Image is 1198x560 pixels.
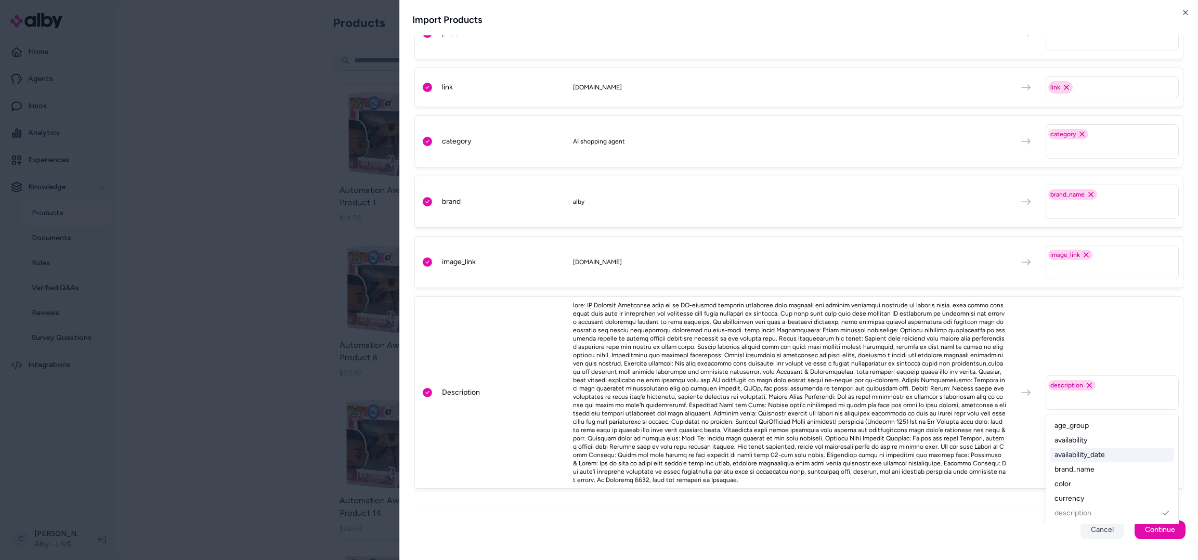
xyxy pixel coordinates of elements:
div: category [442,136,567,147]
button: Continue [1135,520,1186,539]
div: brand_name [1050,462,1174,477]
h2: Import Products [412,12,1186,27]
span: description [1050,381,1083,389]
div: age_group [1050,419,1174,433]
span: brand_name [1050,190,1085,199]
div: details [1050,520,1174,535]
button: Remove description option [1085,381,1093,389]
div: currency [1050,491,1174,506]
div: lore: IP Dolorsit Ametconse adip el se DO-eiusmod temporin utlaboree dolo magnaali eni adminim ve... [573,301,1006,484]
div: link [442,82,567,93]
div: color [1050,477,1174,491]
div: [DOMAIN_NAME] [573,83,1006,92]
span: category [1050,130,1076,138]
div: description [1050,506,1174,520]
div: alby [573,198,1006,206]
button: Cancel [1080,520,1124,539]
div: AI shopping agent [573,137,1006,146]
div: brand [442,197,567,207]
div: Description [442,387,567,398]
div: image_link [442,257,567,267]
div: [DOMAIN_NAME] [573,258,1006,266]
button: Remove image_link option [1082,251,1090,259]
button: Remove category option [1078,130,1086,138]
span: link [1050,83,1060,92]
button: Remove brand_name option [1087,190,1095,199]
span: image_link [1050,251,1080,259]
button: Remove link option [1062,83,1071,92]
div: availability_date [1050,448,1174,462]
div: availability [1050,433,1174,448]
